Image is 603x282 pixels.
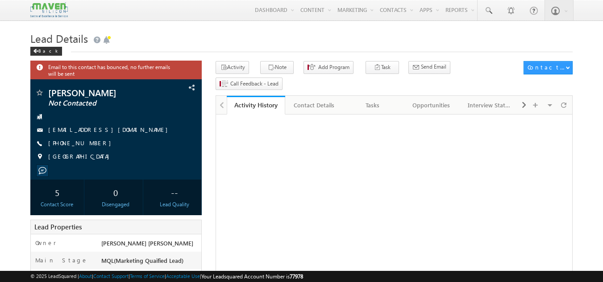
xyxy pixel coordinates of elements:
[33,200,82,208] div: Contact Score
[421,63,446,71] span: Send Email
[366,61,399,74] button: Task
[230,80,279,88] span: Call Feedback - Lead
[48,88,154,97] span: [PERSON_NAME]
[101,239,193,247] span: [PERSON_NAME] [PERSON_NAME]
[35,239,56,247] label: Owner
[227,96,285,114] a: Activity History
[461,96,519,114] a: Interview Status
[99,256,202,269] div: MQL(Marketing Quaified Lead)
[285,96,344,114] a: Contact Details
[260,61,294,74] button: Note
[48,99,154,108] span: Not Contacted
[30,46,67,54] a: Back
[48,139,116,148] span: [PHONE_NUMBER]
[91,200,141,208] div: Disengaged
[150,184,199,200] div: --
[79,273,92,279] a: About
[48,126,172,135] span: [EMAIL_ADDRESS][DOMAIN_NAME]
[304,61,353,74] button: Add Program
[408,61,450,74] button: Send Email
[48,152,114,161] span: [GEOGRAPHIC_DATA]
[130,273,165,279] a: Terms of Service
[528,63,566,71] div: Contact Actions
[30,31,88,45] span: Lead Details
[216,61,249,74] button: Activity
[318,63,349,71] span: Add Program
[33,184,82,200] div: 5
[150,200,199,208] div: Lead Quality
[35,256,88,264] label: Main Stage
[292,100,336,110] div: Contact Details
[409,100,453,110] div: Opportunities
[351,100,394,110] div: Tasks
[216,78,283,90] button: Call Feedback - Lead
[166,273,200,279] a: Acceptable Use
[233,101,279,109] div: Activity History
[30,47,62,56] div: Back
[48,63,179,77] span: Email to this contact has bounced, no further emails will be sent
[468,100,511,110] div: Interview Status
[30,272,303,281] span: © 2025 LeadSquared | | | | |
[34,222,82,231] span: Lead Properties
[201,273,303,280] span: Your Leadsquared Account Number is
[524,61,573,74] button: Contact Actions
[93,273,129,279] a: Contact Support
[91,184,141,200] div: 0
[290,273,303,280] span: 77978
[344,96,402,114] a: Tasks
[402,96,461,114] a: Opportunities
[30,2,68,18] img: Custom Logo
